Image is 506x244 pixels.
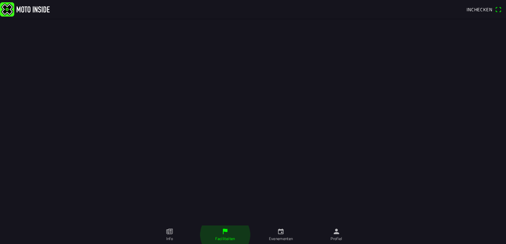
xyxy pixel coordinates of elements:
ion-icon: person [333,228,340,235]
ion-label: Faciliteiten [215,236,235,242]
ion-icon: calendar [277,228,284,235]
ion-icon: flag [222,228,229,235]
ion-label: Profiel [330,236,342,242]
ion-label: Info [166,236,173,242]
span: Inchecken [467,6,492,13]
a: Incheckenqr scanner [463,4,505,15]
ion-label: Evenementen [269,236,293,242]
ion-icon: paper [166,228,173,235]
